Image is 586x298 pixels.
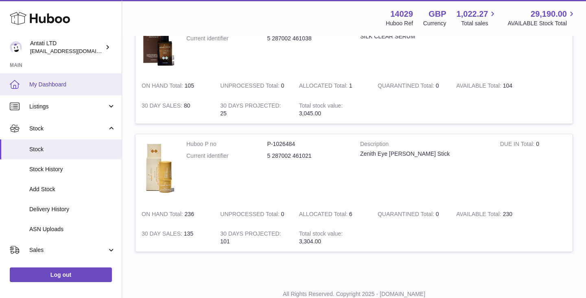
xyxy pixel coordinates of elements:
span: Delivery History [29,205,116,213]
strong: UNPROCESSED Total [220,82,281,91]
strong: QUARANTINED Total [378,82,436,91]
div: Currency [423,20,446,27]
dd: 5 287002 461038 [267,35,348,42]
span: 3,304.00 [299,238,321,245]
span: Stock [29,125,107,132]
div: SILK CLEAR SERUM [360,33,488,40]
td: 105 [136,76,214,96]
td: 25 [214,96,293,124]
td: 1 [293,76,372,96]
p: All Rights Reserved. Copyright 2025 - [DOMAIN_NAME] [129,290,579,298]
div: Antati LTD [30,40,103,55]
strong: Total stock value [299,230,343,239]
span: Stock [29,146,116,153]
td: 6 [293,204,372,224]
td: 236 [136,204,214,224]
strong: ALLOCATED Total [299,82,349,91]
span: 3,045.00 [299,110,321,117]
span: Add Stock [29,185,116,193]
dt: Current identifier [186,35,267,42]
strong: 30 DAY SALES [142,102,184,111]
div: Zenith Eye [PERSON_NAME] Stick [360,150,488,158]
strong: QUARANTINED Total [378,211,436,219]
td: 101 [214,224,293,252]
dd: P-1026484 [267,140,348,148]
strong: DUE IN Total [500,141,536,149]
span: 0 [436,82,439,89]
span: [EMAIL_ADDRESS][DOMAIN_NAME] [30,48,120,54]
strong: 14029 [390,9,413,20]
a: Log out [10,267,112,282]
strong: ON HAND Total [142,82,185,91]
div: Huboo Ref [386,20,413,27]
span: 29,190.00 [531,9,567,20]
td: 135 [136,224,214,252]
img: toufic@antatiskin.com [10,41,22,53]
strong: 30 DAYS PROJECTED [220,230,281,239]
td: 0 [494,134,573,204]
td: 0 [494,17,573,76]
strong: 30 DAYS PROJECTED [220,102,281,111]
strong: GBP [429,9,446,20]
strong: 30 DAY SALES [142,230,184,239]
img: product image [142,140,174,196]
span: Total sales [461,20,497,27]
strong: AVAILABLE Total [456,82,503,91]
strong: Total stock value [299,102,343,111]
span: Sales [29,246,107,254]
span: 1,022.27 [457,9,488,20]
td: 0 [214,76,293,96]
strong: AVAILABLE Total [456,211,503,219]
dt: Huboo P no [186,140,267,148]
span: ASN Uploads [29,225,116,233]
span: AVAILABLE Stock Total [507,20,576,27]
span: Stock History [29,166,116,173]
img: product image [142,23,174,68]
td: 104 [450,76,529,96]
strong: Description [360,140,488,150]
dt: Current identifier [186,152,267,160]
span: My Dashboard [29,81,116,88]
strong: UNPROCESSED Total [220,211,281,219]
td: 0 [214,204,293,224]
dd: 5 287002 461021 [267,152,348,160]
td: 80 [136,96,214,124]
strong: ON HAND Total [142,211,185,219]
span: 0 [436,211,439,217]
a: 29,190.00 AVAILABLE Stock Total [507,9,576,27]
span: Listings [29,103,107,110]
a: 1,022.27 Total sales [457,9,498,27]
strong: ALLOCATED Total [299,211,349,219]
td: 230 [450,204,529,224]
